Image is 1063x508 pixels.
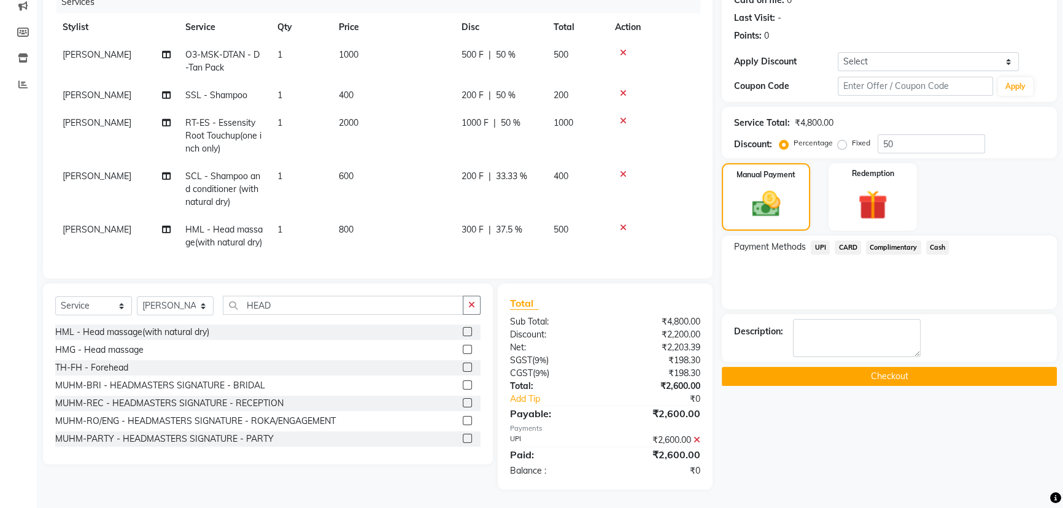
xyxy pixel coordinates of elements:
[501,464,605,477] div: Balance :
[852,137,870,148] label: Fixed
[55,13,178,41] th: Stylist
[734,80,838,93] div: Coupon Code
[605,328,709,341] div: ₹2,200.00
[496,89,516,102] span: 50 %
[501,393,623,406] a: Add Tip
[501,447,605,462] div: Paid:
[331,13,454,41] th: Price
[849,187,897,223] img: _gift.svg
[605,315,709,328] div: ₹4,800.00
[734,29,762,42] div: Points:
[926,241,949,255] span: Cash
[462,223,484,236] span: 300 F
[55,397,284,410] div: MUHM-REC - HEADMASTERS SIGNATURE - RECEPTION
[496,48,516,61] span: 50 %
[510,355,532,366] span: SGST
[339,171,354,182] span: 600
[493,117,496,129] span: |
[185,90,247,101] span: SSL - Shampoo
[554,224,568,235] span: 500
[605,380,709,393] div: ₹2,600.00
[501,328,605,341] div: Discount:
[462,48,484,61] span: 500 F
[554,90,568,101] span: 200
[501,406,605,421] div: Payable:
[55,415,336,428] div: MUHM-RO/ENG - HEADMASTERS SIGNATURE - ROKA/ENGAGEMENT
[734,117,790,129] div: Service Total:
[734,138,772,151] div: Discount:
[811,241,830,255] span: UPI
[608,13,700,41] th: Action
[489,170,491,183] span: |
[501,434,605,447] div: UPI
[835,241,861,255] span: CARD
[554,171,568,182] span: 400
[496,170,527,183] span: 33.33 %
[852,168,894,179] label: Redemption
[489,48,491,61] span: |
[501,354,605,367] div: ( )
[734,241,806,253] span: Payment Methods
[55,344,144,356] div: HMG - Head massage
[605,406,709,421] div: ₹2,600.00
[55,379,265,392] div: MUHM-BRI - HEADMASTERS SIGNATURE - BRIDAL
[63,171,131,182] span: [PERSON_NAME]
[501,117,520,129] span: 50 %
[535,355,546,365] span: 9%
[277,224,282,235] span: 1
[454,13,546,41] th: Disc
[185,224,263,248] span: HML - Head massage(with natural dry)
[223,296,463,315] input: Search or Scan
[339,117,358,128] span: 2000
[339,224,354,235] span: 800
[185,49,260,73] span: O3-MSK-DTAN - D-Tan Pack
[496,223,522,236] span: 37.5 %
[605,341,709,354] div: ₹2,203.39
[734,325,783,338] div: Description:
[510,368,533,379] span: CGST
[778,12,781,25] div: -
[736,169,795,180] label: Manual Payment
[501,380,605,393] div: Total:
[277,171,282,182] span: 1
[605,367,709,380] div: ₹198.30
[55,326,209,339] div: HML - Head massage(with natural dry)
[339,49,358,60] span: 1000
[605,447,709,462] div: ₹2,600.00
[734,12,775,25] div: Last Visit:
[489,223,491,236] span: |
[277,49,282,60] span: 1
[535,368,547,378] span: 9%
[55,433,274,445] div: MUHM-PARTY - HEADMASTERS SIGNATURE - PARTY
[178,13,270,41] th: Service
[605,434,709,447] div: ₹2,600.00
[722,367,1057,386] button: Checkout
[734,55,838,68] div: Apply Discount
[63,49,131,60] span: [PERSON_NAME]
[185,117,261,154] span: RT-ES - Essensity Root Touchup(one inch only)
[277,90,282,101] span: 1
[605,354,709,367] div: ₹198.30
[998,77,1033,96] button: Apply
[838,77,993,96] input: Enter Offer / Coupon Code
[462,89,484,102] span: 200 F
[501,367,605,380] div: ( )
[339,90,354,101] span: 400
[622,393,709,406] div: ₹0
[795,117,833,129] div: ₹4,800.00
[501,315,605,328] div: Sub Total:
[270,13,331,41] th: Qty
[63,90,131,101] span: [PERSON_NAME]
[743,188,789,220] img: _cash.svg
[55,361,128,374] div: TH-FH - Forehead
[605,464,709,477] div: ₹0
[794,137,833,148] label: Percentage
[501,341,605,354] div: Net:
[185,171,260,207] span: SCL - Shampoo and conditioner (with natural dry)
[63,224,131,235] span: [PERSON_NAME]
[510,297,538,310] span: Total
[510,423,701,434] div: Payments
[866,241,921,255] span: Complimentary
[554,117,573,128] span: 1000
[462,117,489,129] span: 1000 F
